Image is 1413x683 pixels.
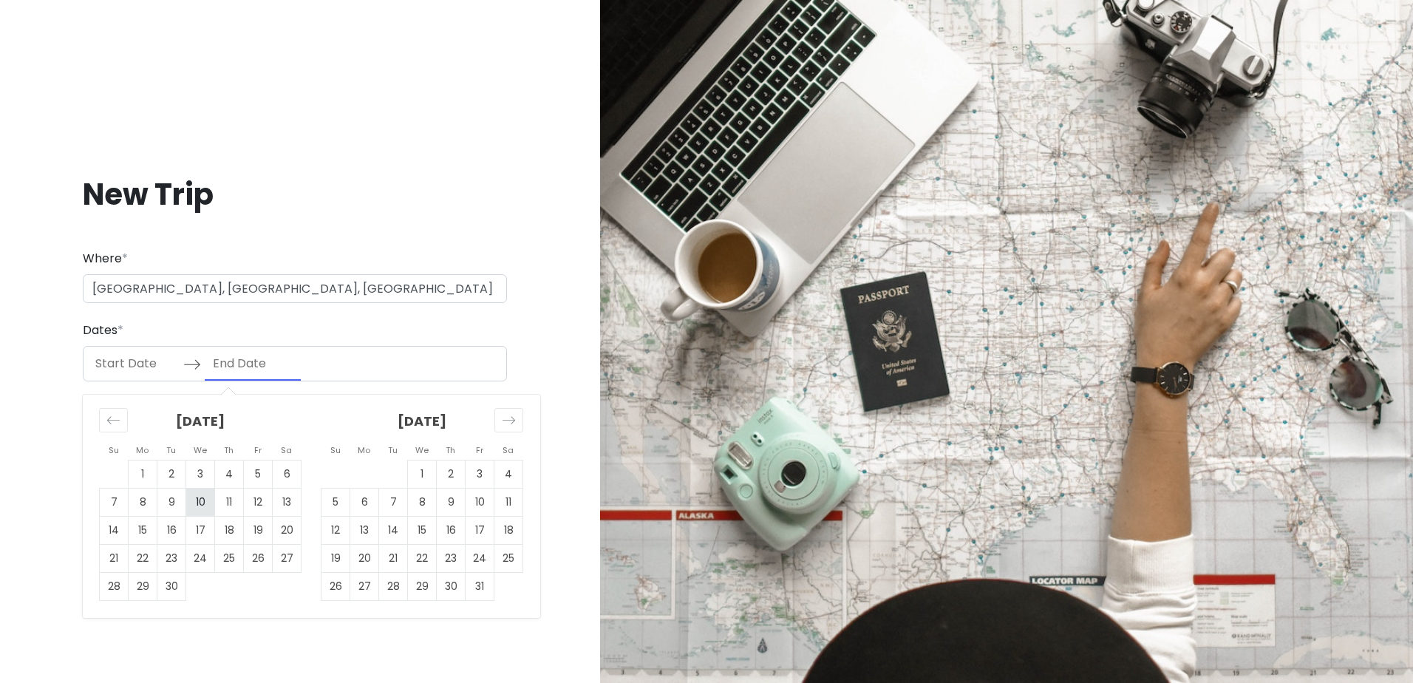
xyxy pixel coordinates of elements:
[83,274,507,304] input: City (e.g., New York)
[136,444,149,456] small: Mo
[281,444,292,456] small: Sa
[321,516,350,544] td: Choose Sunday, October 12, 2025 as your check-out date. It’s available.
[215,488,244,516] td: Choose Thursday, September 11, 2025 as your check-out date. It’s available.
[388,444,398,456] small: Tu
[437,516,466,544] td: Choose Thursday, October 16, 2025 as your check-out date. It’s available.
[379,516,408,544] td: Choose Tuesday, October 14, 2025 as your check-out date. It’s available.
[408,488,437,516] td: Choose Wednesday, October 8, 2025 as your check-out date. It’s available.
[186,516,215,544] td: Choose Wednesday, September 17, 2025 as your check-out date. It’s available.
[408,572,437,600] td: Choose Wednesday, October 29, 2025 as your check-out date. It’s available.
[100,488,129,516] td: Choose Sunday, September 7, 2025 as your check-out date. It’s available.
[273,544,302,572] td: Choose Saturday, September 27, 2025 as your check-out date. It’s available.
[129,516,157,544] td: Choose Monday, September 15, 2025 as your check-out date. It’s available.
[244,460,273,488] td: Choose Friday, September 5, 2025 as your check-out date. It’s available.
[466,460,494,488] td: Choose Friday, October 3, 2025 as your check-out date. It’s available.
[224,444,234,456] small: Th
[494,516,523,544] td: Choose Saturday, October 18, 2025 as your check-out date. It’s available.
[194,444,207,456] small: We
[379,488,408,516] td: Choose Tuesday, October 7, 2025 as your check-out date. It’s available.
[109,444,119,456] small: Su
[408,460,437,488] td: Choose Wednesday, October 1, 2025 as your check-out date. It’s available.
[466,488,494,516] td: Choose Friday, October 10, 2025 as your check-out date. It’s available.
[186,544,215,572] td: Choose Wednesday, September 24, 2025 as your check-out date. It’s available.
[83,321,123,340] label: Dates
[408,516,437,544] td: Choose Wednesday, October 15, 2025 as your check-out date. It’s available.
[83,395,540,618] div: Calendar
[350,544,379,572] td: Choose Monday, October 20, 2025 as your check-out date. It’s available.
[157,572,186,600] td: Choose Tuesday, September 30, 2025 as your check-out date. It’s available.
[494,408,523,432] div: Move forward to switch to the next month.
[157,460,186,488] td: Choose Tuesday, September 2, 2025 as your check-out date. It’s available.
[166,444,176,456] small: Tu
[476,444,483,456] small: Fr
[415,444,429,456] small: We
[100,516,129,544] td: Choose Sunday, September 14, 2025 as your check-out date. It’s available.
[321,544,350,572] td: Choose Sunday, October 19, 2025 as your check-out date. It’s available.
[398,412,446,430] strong: [DATE]
[437,488,466,516] td: Choose Thursday, October 9, 2025 as your check-out date. It’s available.
[350,488,379,516] td: Choose Monday, October 6, 2025 as your check-out date. It’s available.
[205,347,301,381] input: End Date
[157,516,186,544] td: Choose Tuesday, September 16, 2025 as your check-out date. It’s available.
[321,572,350,600] td: Choose Sunday, October 26, 2025 as your check-out date. It’s available.
[244,544,273,572] td: Choose Friday, September 26, 2025 as your check-out date. It’s available.
[244,488,273,516] td: Choose Friday, September 12, 2025 as your check-out date. It’s available.
[99,408,128,432] div: Move backward to switch to the previous month.
[273,516,302,544] td: Choose Saturday, September 20, 2025 as your check-out date. It’s available.
[379,544,408,572] td: Choose Tuesday, October 21, 2025 as your check-out date. It’s available.
[215,460,244,488] td: Choose Thursday, September 4, 2025 as your check-out date. It’s available.
[437,544,466,572] td: Choose Thursday, October 23, 2025 as your check-out date. It’s available.
[186,488,215,516] td: Choose Wednesday, September 10, 2025 as your check-out date. It’s available.
[176,412,225,430] strong: [DATE]
[244,516,273,544] td: Choose Friday, September 19, 2025 as your check-out date. It’s available.
[466,544,494,572] td: Choose Friday, October 24, 2025 as your check-out date. It’s available.
[408,544,437,572] td: Choose Wednesday, October 22, 2025 as your check-out date. It’s available.
[350,516,379,544] td: Choose Monday, October 13, 2025 as your check-out date. It’s available.
[83,175,507,214] h1: New Trip
[87,347,183,381] input: Start Date
[215,516,244,544] td: Choose Thursday, September 18, 2025 as your check-out date. It’s available.
[273,488,302,516] td: Choose Saturday, September 13, 2025 as your check-out date. It’s available.
[466,516,494,544] td: Choose Friday, October 17, 2025 as your check-out date. It’s available.
[129,544,157,572] td: Choose Monday, September 22, 2025 as your check-out date. It’s available.
[330,444,341,456] small: Su
[437,572,466,600] td: Choose Thursday, October 30, 2025 as your check-out date. It’s available.
[379,572,408,600] td: Choose Tuesday, October 28, 2025 as your check-out date. It’s available.
[129,460,157,488] td: Choose Monday, September 1, 2025 as your check-out date. It’s available.
[503,444,514,456] small: Sa
[466,572,494,600] td: Choose Friday, October 31, 2025 as your check-out date. It’s available.
[129,488,157,516] td: Choose Monday, September 8, 2025 as your check-out date. It’s available.
[350,572,379,600] td: Choose Monday, October 27, 2025 as your check-out date. It’s available.
[358,444,370,456] small: Mo
[446,444,455,456] small: Th
[321,488,350,516] td: Choose Sunday, October 5, 2025 as your check-out date. It’s available.
[100,572,129,600] td: Choose Sunday, September 28, 2025 as your check-out date. It’s available.
[437,460,466,488] td: Choose Thursday, October 2, 2025 as your check-out date. It’s available.
[129,572,157,600] td: Choose Monday, September 29, 2025 as your check-out date. It’s available.
[186,460,215,488] td: Choose Wednesday, September 3, 2025 as your check-out date. It’s available.
[254,444,262,456] small: Fr
[215,544,244,572] td: Choose Thursday, September 25, 2025 as your check-out date. It’s available.
[157,544,186,572] td: Choose Tuesday, September 23, 2025 as your check-out date. It’s available.
[157,488,186,516] td: Choose Tuesday, September 9, 2025 as your check-out date. It’s available.
[494,460,523,488] td: Choose Saturday, October 4, 2025 as your check-out date. It’s available.
[100,544,129,572] td: Choose Sunday, September 21, 2025 as your check-out date. It’s available.
[273,460,302,488] td: Choose Saturday, September 6, 2025 as your check-out date. It’s available.
[494,544,523,572] td: Choose Saturday, October 25, 2025 as your check-out date. It’s available.
[494,488,523,516] td: Choose Saturday, October 11, 2025 as your check-out date. It’s available.
[83,249,128,268] label: Where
